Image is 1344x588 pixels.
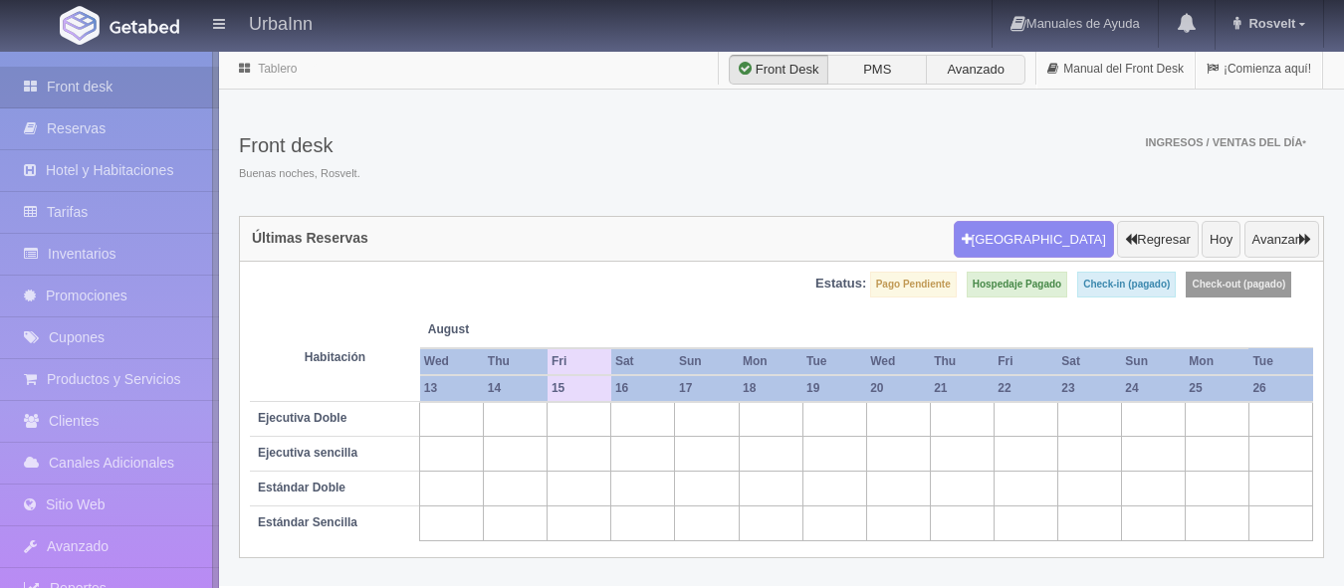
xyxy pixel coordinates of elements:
button: [GEOGRAPHIC_DATA] [954,221,1114,259]
th: 18 [739,375,802,402]
th: 20 [866,375,930,402]
th: Wed [420,348,484,375]
th: 23 [1057,375,1121,402]
th: Thu [484,348,548,375]
button: Regresar [1117,221,1198,259]
th: 25 [1185,375,1248,402]
b: Ejecutiva Doble [258,411,346,425]
label: Pago Pendiente [870,272,957,297]
h4: UrbaInn [249,10,313,35]
button: Avanzar [1244,221,1319,259]
th: Mon [1185,348,1248,375]
th: 13 [420,375,484,402]
th: Thu [930,348,994,375]
th: Sat [611,348,675,375]
label: Hospedaje Pagado [967,272,1067,297]
th: Sun [675,348,739,375]
a: Manual del Front Desk [1036,50,1195,89]
a: Tablero [258,62,297,76]
h3: Front desk [239,134,360,156]
th: 19 [802,375,866,402]
a: ¡Comienza aquí! [1196,50,1322,89]
label: Check-out (pagado) [1186,272,1291,297]
th: 24 [1121,375,1185,402]
strong: Habitación [305,350,365,364]
th: 26 [1248,375,1312,402]
button: Hoy [1202,221,1240,259]
th: Sun [1121,348,1185,375]
label: Check-in (pagado) [1077,272,1176,297]
th: Tue [802,348,866,375]
label: Front Desk [729,55,828,85]
b: Estándar Sencilla [258,515,357,529]
th: Sat [1057,348,1121,375]
label: PMS [827,55,927,85]
label: Estatus: [815,275,866,294]
img: Getabed [60,6,100,45]
label: Avanzado [926,55,1025,85]
th: Mon [739,348,802,375]
th: 21 [930,375,994,402]
b: Estándar Doble [258,481,345,494]
h4: Últimas Reservas [252,231,368,246]
span: Rosvelt [1243,16,1295,31]
img: Getabed [110,19,179,34]
th: Wed [866,348,930,375]
th: 15 [548,375,611,402]
th: Fri [994,348,1057,375]
th: 16 [611,375,675,402]
th: Fri [548,348,611,375]
b: Ejecutiva sencilla [258,446,357,460]
span: August [428,321,540,338]
th: 22 [994,375,1057,402]
th: Tue [1248,348,1312,375]
span: Ingresos / Ventas del día [1145,136,1306,148]
span: Buenas noches, Rosvelt. [239,166,360,182]
th: 17 [675,375,739,402]
th: 14 [484,375,548,402]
